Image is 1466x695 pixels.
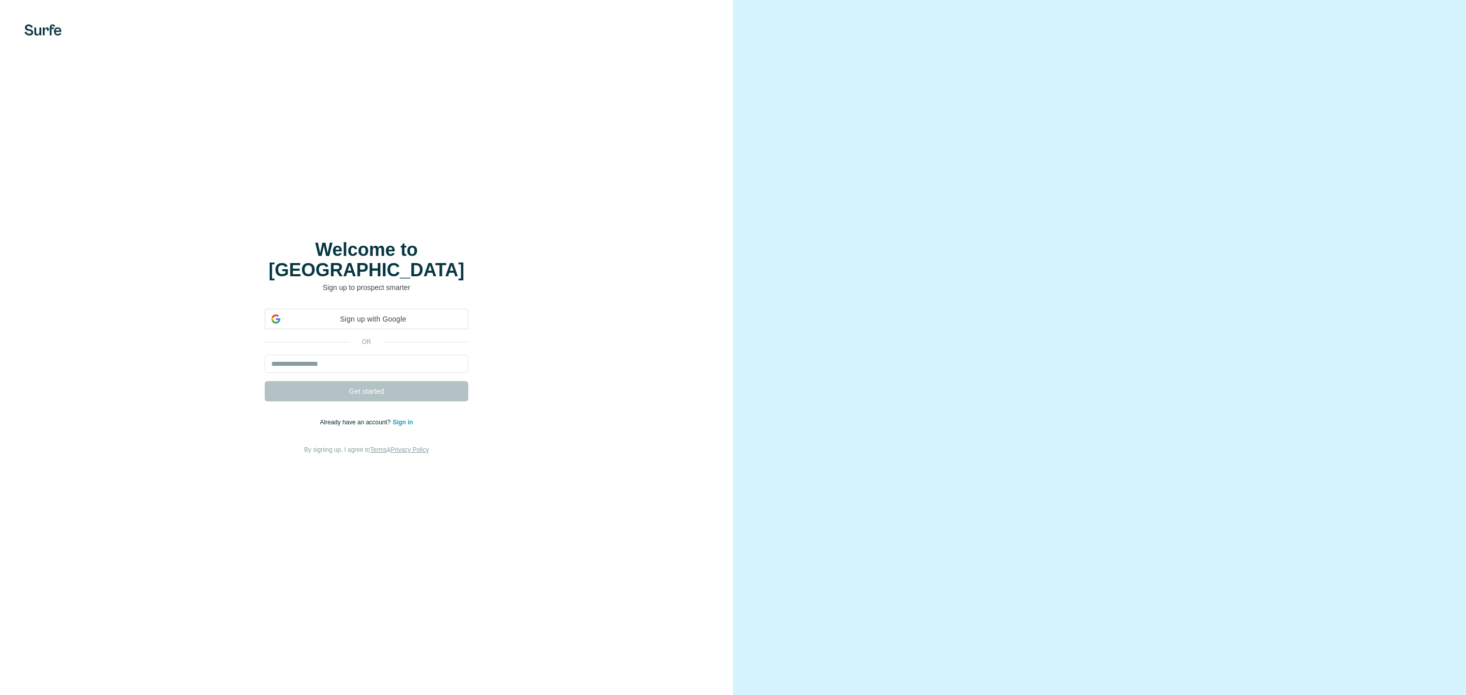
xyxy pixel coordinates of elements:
[350,337,383,346] p: or
[304,446,429,453] span: By signing up, I agree to &
[320,419,393,426] span: Already have an account?
[391,446,429,453] a: Privacy Policy
[392,419,413,426] a: Sign in
[285,314,462,325] span: Sign up with Google
[370,446,387,453] a: Terms
[265,309,468,329] div: Sign up with Google
[265,240,468,280] h1: Welcome to [GEOGRAPHIC_DATA]
[265,282,468,293] p: Sign up to prospect smarter
[24,24,62,36] img: Surfe's logo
